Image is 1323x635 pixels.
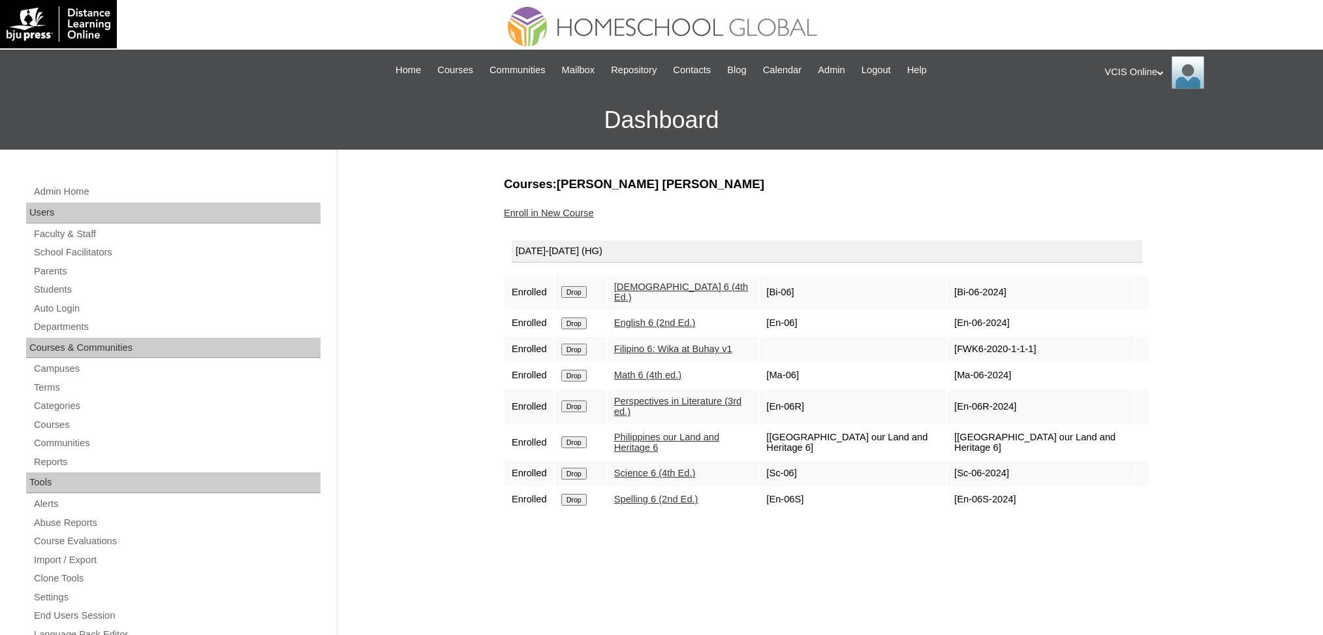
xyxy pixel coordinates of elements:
div: [DATE]-[DATE] (HG) [512,240,1142,263]
a: Course Evaluations [33,533,320,549]
a: End Users Session [33,608,320,624]
img: logo-white.png [7,7,110,42]
a: Calendar [756,63,808,78]
a: Philippines our Land and Heritage 6 [614,432,719,453]
td: Enrolled [505,363,553,388]
input: Drop [561,317,587,329]
h3: Dashboard [7,91,1316,150]
a: Blog [721,63,753,78]
a: Courses [431,63,480,78]
span: Repository [611,63,657,78]
td: [En-06R] [760,389,946,424]
span: Calendar [763,63,802,78]
a: Perspectives in Literature (3rd ed.) [614,396,742,417]
td: [En-06-2024] [948,311,1134,336]
td: [En-06S] [760,487,946,512]
span: Communities [490,63,546,78]
td: [FWK6-2020-1-1-1] [948,337,1134,362]
h3: Courses:[PERSON_NAME] [PERSON_NAME] [504,176,1150,193]
td: Enrolled [505,461,553,486]
a: Spelling 6 (2nd Ed.) [614,494,698,504]
input: Drop [561,436,587,448]
input: Drop [561,468,587,480]
a: Mailbox [555,63,602,78]
a: School Facilitators [33,244,320,261]
td: [Ma-06] [760,363,946,388]
a: Parents [33,263,320,280]
td: [Bi-06-2024] [948,275,1134,310]
a: Students [33,282,320,298]
a: Science 6 (4th Ed.) [614,468,696,478]
td: Enrolled [505,337,553,362]
span: Admin [818,63,845,78]
input: Drop [561,400,587,412]
div: Users [26,203,320,223]
a: Categories [33,398,320,414]
a: Enroll in New Course [504,208,594,218]
td: Enrolled [505,389,553,424]
a: Abuse Reports [33,515,320,531]
input: Drop [561,286,587,298]
a: Filipino 6: Wika at Buhay v1 [614,344,732,354]
a: Admin Home [33,184,320,200]
td: [Sc-06] [760,461,946,486]
a: Import / Export [33,552,320,568]
a: English 6 (2nd Ed.) [614,317,696,328]
td: Enrolled [505,487,553,512]
input: Drop [561,370,587,382]
td: Enrolled [505,425,553,460]
a: Math 6 (4th ed.) [614,370,681,380]
a: Reports [33,454,320,470]
td: Enrolled [505,275,553,310]
span: Logout [862,63,891,78]
input: Drop [561,344,587,355]
span: Contacts [673,63,711,78]
input: Drop [561,494,587,506]
td: [En-06R-2024] [948,389,1134,424]
a: Communities [33,435,320,451]
a: Courses [33,417,320,433]
td: [En-06] [760,311,946,336]
td: [Bi-06] [760,275,946,310]
a: Clone Tools [33,570,320,587]
td: [[GEOGRAPHIC_DATA] our Land and Heritage 6] [948,425,1134,460]
td: [Ma-06-2024] [948,363,1134,388]
a: Departments [33,319,320,335]
div: Tools [26,472,320,493]
a: Campuses [33,361,320,377]
a: Auto Login [33,301,320,317]
td: [En-06S-2024] [948,487,1134,512]
a: Settings [33,589,320,606]
span: Mailbox [562,63,595,78]
a: [DEMOGRAPHIC_DATA] 6 (4th Ed.) [614,282,749,303]
td: Enrolled [505,311,553,336]
a: Home [389,63,428,78]
a: Faculty & Staff [33,226,320,242]
a: Logout [855,63,897,78]
a: Terms [33,380,320,396]
span: Blog [727,63,746,78]
span: Home [396,63,421,78]
a: Contacts [666,63,717,78]
td: [[GEOGRAPHIC_DATA] our Land and Heritage 6] [760,425,946,460]
div: VCIS Online [1105,56,1311,89]
img: VCIS Online Admin [1172,56,1204,89]
a: Admin [811,63,852,78]
a: Communities [483,63,552,78]
span: Help [907,63,927,78]
div: Courses & Communities [26,338,320,359]
span: Courses [437,63,473,78]
a: Repository [604,63,663,78]
a: Help [901,63,933,78]
td: [Sc-06-2024] [948,461,1134,486]
a: Alerts [33,496,320,512]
